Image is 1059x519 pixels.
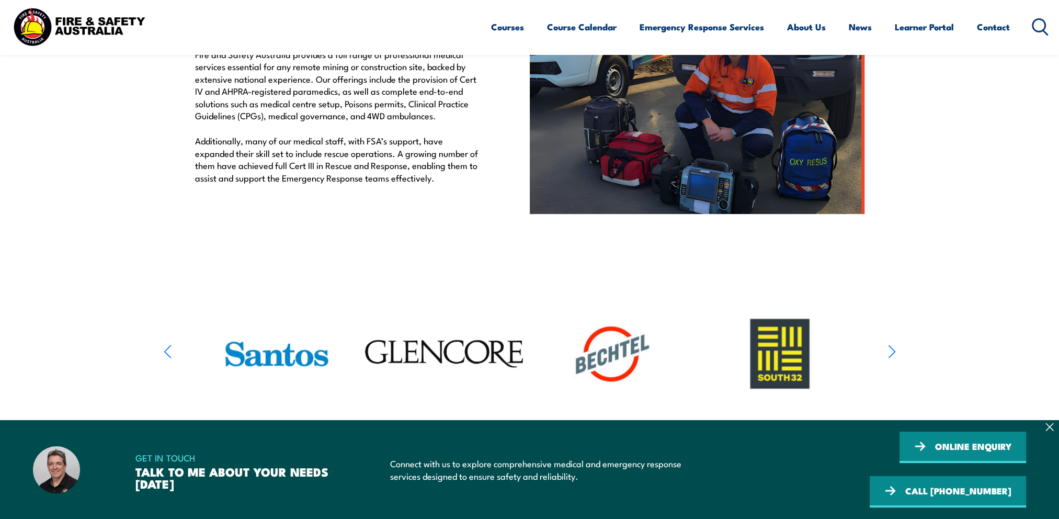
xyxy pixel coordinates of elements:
a: About Us [787,13,826,41]
a: ONLINE ENQUIRY [899,432,1026,463]
img: santos-logo [221,312,333,396]
h3: TALK TO ME ABOUT YOUR NEEDS [DATE] [135,466,346,490]
img: Dave – Fire and Safety Australia [33,446,80,493]
a: Contact [977,13,1010,41]
p: Connect with us to explore comprehensive medical and emergency response services designed to ensu... [390,457,699,482]
a: CALL [PHONE_NUMBER] [870,476,1026,507]
a: Courses [491,13,524,41]
img: Glencore-logo [362,299,528,409]
a: Course Calendar [547,13,617,41]
p: Fire and Safety Australia provides a full range of professional medical services essential for an... [195,48,482,121]
img: Bechtel_Logo_RGB [560,311,665,397]
a: Learner Portal [895,13,954,41]
a: News [849,13,872,41]
span: GET IN TOUCH [135,450,346,466]
a: Emergency Response Services [640,13,764,41]
p: Additionally, many of our medical staff, with FSA’s support, have expanded their skill set to inc... [195,134,482,184]
img: SOUTH32 Logo [727,314,832,393]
